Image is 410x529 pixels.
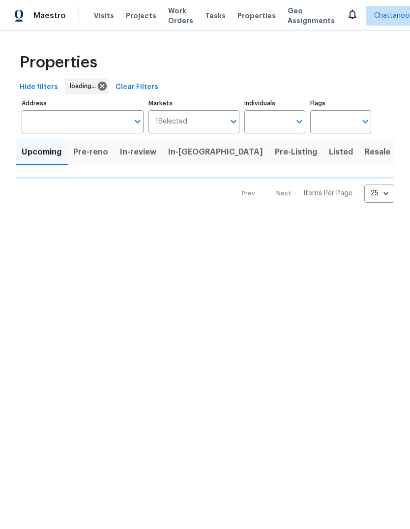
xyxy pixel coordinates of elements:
[168,145,263,159] span: In-[GEOGRAPHIC_DATA]
[94,11,114,21] span: Visits
[22,145,61,159] span: Upcoming
[364,181,394,206] div: 25
[244,100,305,106] label: Individuals
[116,81,158,93] span: Clear Filters
[70,81,100,91] span: loading...
[329,145,353,159] span: Listed
[120,145,156,159] span: In-review
[20,81,58,93] span: Hide filters
[233,185,394,203] nav: Pagination Navigation
[275,145,317,159] span: Pre-Listing
[73,145,108,159] span: Pre-reno
[131,115,145,128] button: Open
[16,78,62,96] button: Hide filters
[205,12,226,19] span: Tasks
[303,188,352,198] p: Items Per Page
[310,100,371,106] label: Flags
[293,115,306,128] button: Open
[288,6,335,26] span: Geo Assignments
[112,78,162,96] button: Clear Filters
[22,100,144,106] label: Address
[33,11,66,21] span: Maestro
[126,11,156,21] span: Projects
[20,58,97,67] span: Properties
[168,6,193,26] span: Work Orders
[148,100,240,106] label: Markets
[237,11,276,21] span: Properties
[227,115,240,128] button: Open
[155,118,187,126] span: 1 Selected
[65,78,109,94] div: loading...
[358,115,372,128] button: Open
[365,145,390,159] span: Resale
